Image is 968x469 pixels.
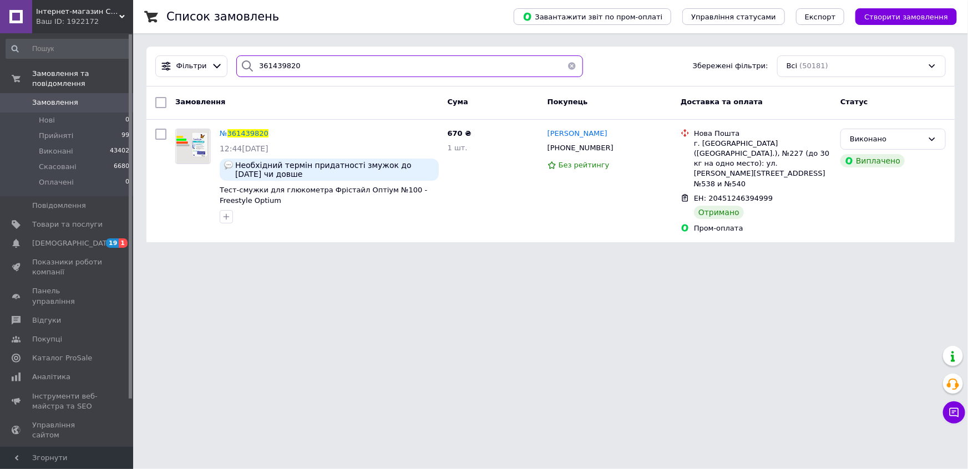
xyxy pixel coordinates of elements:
span: [PHONE_NUMBER] [548,144,614,152]
span: 99 [121,131,129,141]
span: 670 ₴ [448,129,472,137]
img: :speech_balloon: [224,161,233,170]
span: № [220,129,227,137]
span: Інструменти веб-майстра та SEO [32,391,103,411]
span: Покупець [548,98,588,106]
span: Оплачені [39,177,74,187]
span: Нові [39,115,55,125]
span: 6680 [114,162,129,172]
a: Створити замовлення [844,12,957,21]
span: ЕН: 20451246394999 [694,194,773,202]
button: Чат з покупцем [943,401,965,424]
span: Показники роботи компанії [32,257,103,277]
span: 12:44[DATE] [220,144,268,153]
input: Пошук [6,39,130,59]
div: Нова Пошта [694,129,832,139]
span: Покупці [32,334,62,344]
span: Необхідний термін придатності змужок до [DATE] чи довше [235,161,434,179]
span: Всі [787,61,798,72]
div: Виконано [850,134,923,145]
span: Скасовані [39,162,77,172]
span: 19 [106,238,119,248]
span: Управління сайтом [32,420,103,440]
div: Отримано [694,206,744,219]
span: Доставка та оплата [681,98,763,106]
span: 0 [125,177,129,187]
span: 0 [125,115,129,125]
span: [DEMOGRAPHIC_DATA] [32,238,114,248]
span: 43402 [110,146,129,156]
span: Панель управління [32,286,103,306]
span: Без рейтингу [559,161,610,169]
span: 1 [119,238,128,248]
span: Товари та послуги [32,220,103,230]
span: Статус [840,98,868,106]
span: Експорт [805,13,836,21]
div: Пром-оплата [694,223,832,233]
a: Тест-смужки для глюкометра Фрістайл Оптіум №100 - Freestyle Optium [220,186,427,205]
img: Фото товару [176,129,209,164]
button: Експорт [796,8,845,25]
span: Прийняті [39,131,73,141]
span: Виконані [39,146,73,156]
span: Замовлення [32,98,78,108]
span: 1 шт. [448,144,468,152]
span: Замовлення та повідомлення [32,69,133,89]
h1: Список замовлень [166,10,279,23]
span: Збережені фільтри: [693,61,768,72]
span: Створити замовлення [864,13,948,21]
button: Очистить [561,55,583,77]
a: №361439820 [220,129,268,137]
span: (50181) [799,62,828,70]
span: Cума [448,98,468,106]
span: Управління статусами [691,13,776,21]
span: Повідомлення [32,201,86,211]
a: Фото товару [175,129,211,164]
span: Завантажити звіт по пром-оплаті [523,12,662,22]
span: Каталог ProSale [32,353,92,363]
input: Пошук за номером замовлення, ПІБ покупця, номером телефону, Email, номером накладної [236,55,582,77]
div: г. [GEOGRAPHIC_DATA] ([GEOGRAPHIC_DATA].), №227 (до 30 кг на одно место): ул. [PERSON_NAME][STREE... [694,139,832,189]
button: Управління статусами [682,8,785,25]
button: Створити замовлення [855,8,957,25]
span: Аналітика [32,372,70,382]
div: Виплачено [840,154,905,167]
div: Ваш ID: 1922172 [36,17,133,27]
span: Інтернет-магазин СМУЖКА [36,7,119,17]
span: Фільтри [176,61,207,72]
a: [PERSON_NAME] [548,129,607,139]
span: 361439820 [227,129,268,137]
span: Відгуки [32,315,61,325]
button: Завантажити звіт по пром-оплаті [514,8,671,25]
span: Замовлення [175,98,225,106]
span: [PERSON_NAME] [548,129,607,137]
